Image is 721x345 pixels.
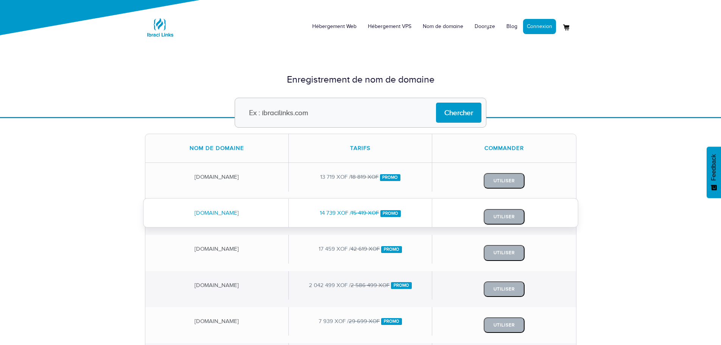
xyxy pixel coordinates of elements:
[145,163,289,191] div: [DOMAIN_NAME]
[484,209,525,225] button: Utiliser
[362,15,417,38] a: Hébergement VPS
[484,173,525,189] button: Utiliser
[289,199,432,227] div: 14 739 XOF /
[289,307,432,336] div: 7 939 XOF /
[145,6,175,42] a: Logo Ibraci Links
[145,271,289,300] div: [DOMAIN_NAME]
[484,245,525,261] button: Utiliser
[417,15,469,38] a: Nom de domaine
[391,282,412,289] span: Promo
[436,103,481,123] input: Chercher
[501,15,523,38] a: Blog
[145,73,576,86] div: Enregistrement de nom de domaine
[289,235,432,263] div: 17 459 XOF /
[145,12,175,42] img: Logo Ibraci Links
[145,199,289,227] div: [DOMAIN_NAME]
[145,134,289,162] div: Nom de domaine
[351,210,379,216] del: 15 419 XOF
[289,134,432,162] div: Tarifs
[235,98,486,128] input: Ex : ibracilinks.com
[307,15,362,38] a: Hébergement Web
[350,282,389,288] del: 2 586 499 XOF
[350,174,378,180] del: 18 819 XOF
[380,174,401,181] span: Promo
[145,307,289,336] div: [DOMAIN_NAME]
[349,318,380,324] del: 29 699 XOF
[350,246,380,252] del: 42 619 XOF
[381,246,402,253] span: Promo
[432,134,576,162] div: Commander
[289,163,432,191] div: 13 719 XOF /
[381,318,402,325] span: Promo
[523,19,556,34] a: Connexion
[484,281,525,297] button: Utiliser
[469,15,501,38] a: Dooryze
[707,147,721,198] button: Feedback - Afficher l’enquête
[289,271,432,300] div: 2 042 499 XOF /
[380,210,401,217] span: Promo
[145,235,289,263] div: [DOMAIN_NAME]
[484,317,525,333] button: Utiliser
[710,154,717,181] span: Feedback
